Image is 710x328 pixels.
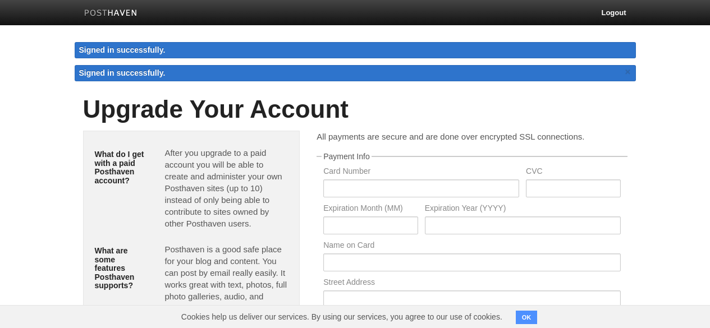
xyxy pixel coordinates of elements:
button: OK [516,311,538,324]
label: Name on Card [323,241,620,252]
div: Signed in successfully. [75,42,636,58]
label: Street Address [323,278,620,289]
span: Cookies help us deliver our services. By using our services, you agree to our use of cookies. [170,306,514,328]
label: Expiration Month (MM) [323,204,418,215]
span: Signed in successfully. [79,68,166,77]
h5: What do I get with a paid Posthaven account? [95,150,148,185]
label: Expiration Year (YYYY) [425,204,621,215]
img: Posthaven-bar [84,10,138,18]
a: × [623,65,633,79]
legend: Payment Info [322,153,372,160]
p: After you upgrade to a paid account you will be able to create and administer your own Posthaven ... [164,147,288,229]
h1: Upgrade Your Account [83,96,627,123]
label: Card Number [323,167,519,178]
p: All payments are secure and are done over encrypted SSL connections. [317,131,627,142]
label: CVC [526,167,620,178]
h5: What are some features Posthaven supports? [95,247,148,290]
